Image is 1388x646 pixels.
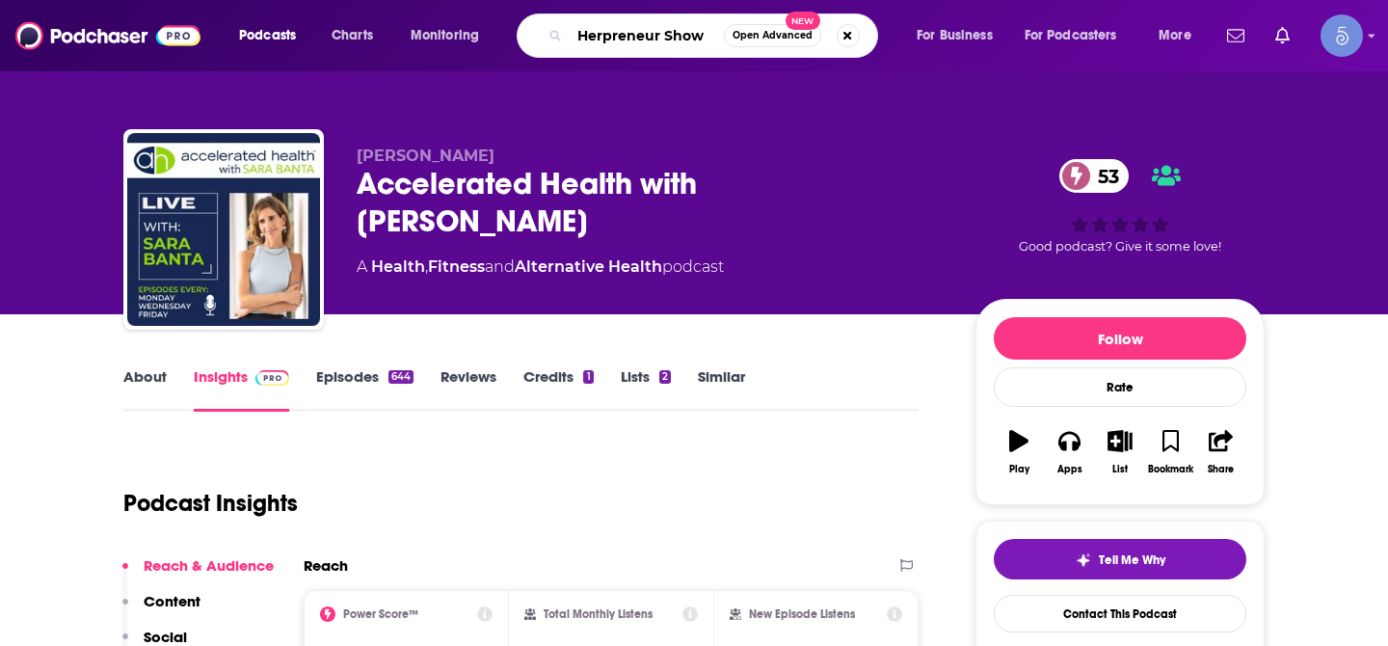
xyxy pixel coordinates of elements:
span: Good podcast? Give it some love! [1019,239,1221,254]
button: Open AdvancedNew [724,24,821,47]
span: Logged in as Spiral5-G1 [1321,14,1363,57]
a: Contact This Podcast [994,595,1246,633]
div: 1 [583,370,593,384]
img: Podchaser Pro [255,370,289,386]
button: Share [1196,417,1246,487]
button: Play [994,417,1044,487]
div: Apps [1057,464,1082,475]
button: tell me why sparkleTell Me Why [994,539,1246,579]
div: Share [1208,464,1234,475]
a: Episodes644 [316,367,414,412]
h2: Total Monthly Listens [544,607,653,621]
span: Podcasts [239,22,296,49]
span: New [786,12,820,30]
p: Reach & Audience [144,556,274,575]
button: open menu [397,20,504,51]
a: Health [371,257,425,276]
div: Rate [994,367,1246,407]
span: Charts [332,22,373,49]
a: About [123,367,167,412]
div: List [1112,464,1128,475]
h2: Power Score™ [343,607,418,621]
a: Similar [698,367,745,412]
img: Podchaser - Follow, Share and Rate Podcasts [15,17,200,54]
button: open menu [903,20,1017,51]
button: Show profile menu [1321,14,1363,57]
button: open menu [1145,20,1215,51]
span: More [1159,22,1191,49]
p: Social [144,628,187,646]
img: tell me why sparkle [1076,552,1091,568]
span: and [485,257,515,276]
div: Bookmark [1148,464,1193,475]
a: Show notifications dropdown [1268,19,1297,52]
h2: New Episode Listens [749,607,855,621]
a: Reviews [440,367,496,412]
div: A podcast [357,256,724,279]
a: Alternative Health [515,257,662,276]
button: Reach & Audience [122,556,274,592]
a: 53 [1059,159,1129,193]
span: Open Advanced [733,31,813,40]
span: [PERSON_NAME] [357,147,494,165]
button: open menu [1012,20,1145,51]
div: 53Good podcast? Give it some love! [975,147,1265,266]
button: Apps [1044,417,1094,487]
span: Tell Me Why [1099,552,1165,568]
span: 53 [1079,159,1129,193]
img: User Profile [1321,14,1363,57]
a: Fitness [428,257,485,276]
span: For Business [917,22,993,49]
button: Content [122,592,200,628]
button: Bookmark [1145,417,1195,487]
span: For Podcasters [1025,22,1117,49]
div: 2 [659,370,671,384]
div: Play [1009,464,1029,475]
div: 644 [388,370,414,384]
a: Charts [319,20,385,51]
a: Credits1 [523,367,593,412]
a: InsightsPodchaser Pro [194,367,289,412]
span: Monitoring [411,22,479,49]
a: Lists2 [621,367,671,412]
button: open menu [226,20,321,51]
div: Search podcasts, credits, & more... [535,13,896,58]
img: Accelerated Health with Sara Banta [127,133,320,326]
span: , [425,257,428,276]
p: Content [144,592,200,610]
button: Follow [994,317,1246,360]
input: Search podcasts, credits, & more... [570,20,724,51]
h1: Podcast Insights [123,489,298,518]
button: List [1095,417,1145,487]
a: Show notifications dropdown [1219,19,1252,52]
h2: Reach [304,556,348,575]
